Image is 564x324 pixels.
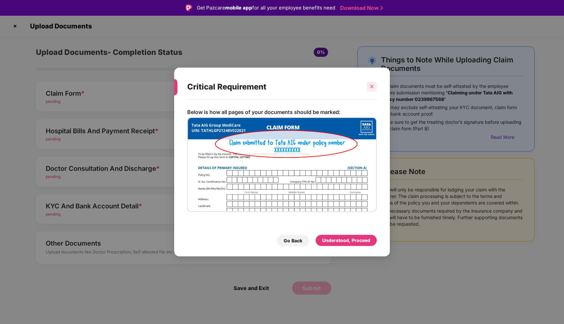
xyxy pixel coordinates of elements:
strong: mobile app [225,5,252,11]
div: Critical Requirement [187,74,361,100]
div: Understood, Proceed [322,237,370,244]
a: Download Now [340,5,381,11]
div: Go Back [284,237,302,244]
img: Stroke [380,5,383,11]
img: Logo [186,5,192,11]
p: Below is how all pages of your documents should be marked: [187,109,340,116]
span: close [370,84,374,89]
img: TATA_AIG_HI.png [187,117,377,212]
div: Get Pazcare for all your employee benefits need [197,4,335,12]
